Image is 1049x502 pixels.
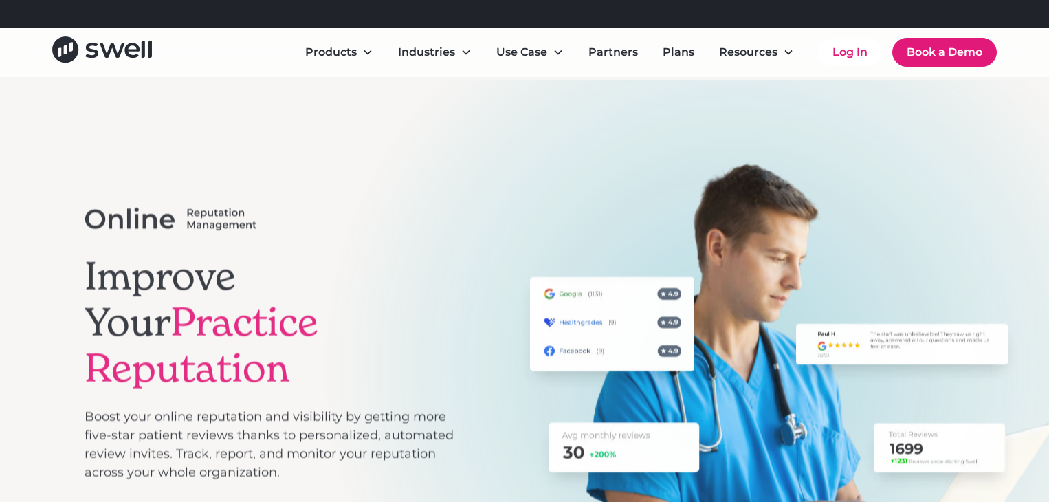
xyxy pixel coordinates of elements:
[387,39,483,66] div: Industries
[85,408,454,482] p: Boost your online reputation and visibility by getting more five-star patient reviews thanks to p...
[85,252,454,391] h1: Improve Your
[294,39,384,66] div: Products
[52,36,152,67] a: home
[708,39,805,66] div: Resources
[652,39,705,66] a: Plans
[496,44,547,61] div: Use Case
[398,44,455,61] div: Industries
[305,44,357,61] div: Products
[892,38,997,67] a: Book a Demo
[485,39,575,66] div: Use Case
[577,39,649,66] a: Partners
[819,39,881,66] a: Log In
[85,298,318,393] span: Practice Reputation
[719,44,777,61] div: Resources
